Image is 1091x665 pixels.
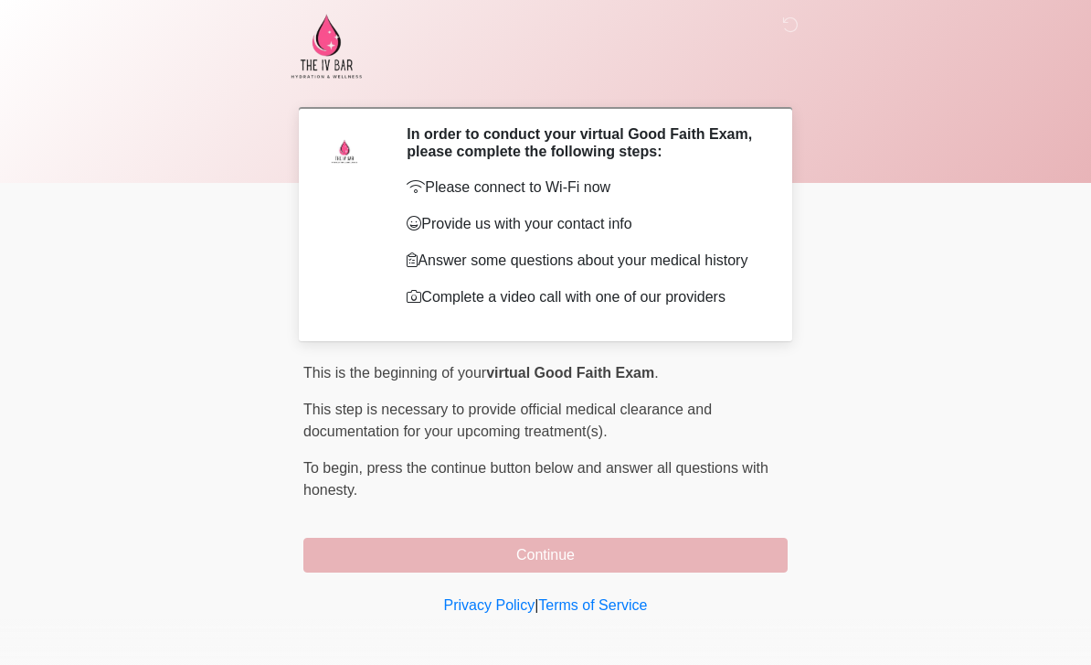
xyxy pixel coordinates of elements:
[303,460,366,476] span: To begin,
[444,597,535,613] a: Privacy Policy
[538,597,647,613] a: Terms of Service
[303,365,486,381] span: This is the beginning of your
[407,125,760,160] h2: In order to conduct your virtual Good Faith Exam, please complete the following steps:
[317,125,372,180] img: Agent Avatar
[303,538,788,573] button: Continue
[303,402,712,439] span: This step is necessary to provide official medical clearance and documentation for your upcoming ...
[654,365,658,381] span: .
[407,286,760,308] p: Complete a video call with one of our providers
[486,365,654,381] strong: virtual Good Faith Exam
[407,213,760,235] p: Provide us with your contact info
[535,597,538,613] a: |
[407,250,760,272] p: Answer some questions about your medical history
[285,14,367,79] img: The IV Bar, LLC Logo
[407,177,760,198] p: Please connect to Wi-Fi now
[303,460,768,498] span: press the continue button below and answer all questions with honesty.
